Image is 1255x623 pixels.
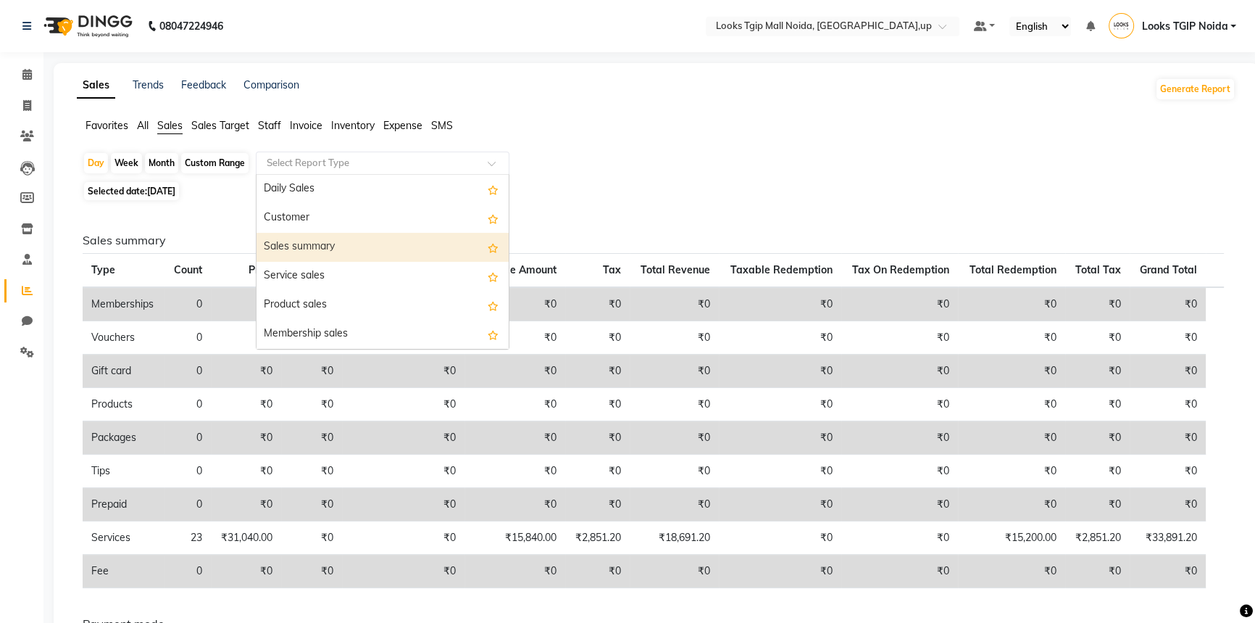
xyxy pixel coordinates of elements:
[958,355,1064,388] td: ₹0
[281,421,342,455] td: ₹0
[211,421,281,455] td: ₹0
[841,521,959,555] td: ₹0
[565,521,630,555] td: ₹2,851.20
[164,455,212,488] td: 0
[290,119,322,132] span: Invoice
[1130,421,1206,455] td: ₹0
[464,488,564,521] td: ₹0
[719,355,841,388] td: ₹0
[630,455,719,488] td: ₹0
[841,455,959,488] td: ₹0
[719,555,841,588] td: ₹0
[37,6,136,46] img: logo
[841,355,959,388] td: ₹0
[77,73,115,99] a: Sales
[1065,321,1130,355] td: ₹0
[281,388,342,421] td: ₹0
[147,186,175,197] span: [DATE]
[1065,421,1130,455] td: ₹0
[488,210,499,227] span: Add this report to Favorites List
[958,555,1064,588] td: ₹0
[243,78,299,91] a: Comparison
[83,521,164,555] td: Services
[342,421,464,455] td: ₹0
[852,263,949,276] span: Tax On Redemption
[1130,355,1206,388] td: ₹0
[1065,555,1130,588] td: ₹0
[211,355,281,388] td: ₹0
[164,488,212,521] td: 0
[83,355,164,388] td: Gift card
[488,326,499,343] span: Add this report to Favorites List
[137,119,149,132] span: All
[257,291,509,320] div: Product sales
[164,388,212,421] td: 0
[83,421,164,455] td: Packages
[281,555,342,588] td: ₹0
[841,488,959,521] td: ₹0
[211,455,281,488] td: ₹0
[464,421,564,455] td: ₹0
[383,119,422,132] span: Expense
[719,455,841,488] td: ₹0
[958,521,1064,555] td: ₹15,200.00
[157,119,183,132] span: Sales
[164,287,212,321] td: 0
[145,153,178,173] div: Month
[641,263,710,276] span: Total Revenue
[181,153,249,173] div: Custom Range
[83,321,164,355] td: Vouchers
[565,488,630,521] td: ₹0
[181,78,226,91] a: Feedback
[488,297,499,314] span: Add this report to Favorites List
[565,455,630,488] td: ₹0
[257,233,509,262] div: Sales summary
[331,119,375,132] span: Inventory
[281,355,342,388] td: ₹0
[342,521,464,555] td: ₹0
[970,263,1056,276] span: Total Redemption
[719,488,841,521] td: ₹0
[164,321,212,355] td: 0
[342,488,464,521] td: ₹0
[1065,388,1130,421] td: ₹0
[1130,388,1206,421] td: ₹0
[1130,321,1206,355] td: ₹0
[281,455,342,488] td: ₹0
[164,355,212,388] td: 0
[342,388,464,421] td: ₹0
[464,555,564,588] td: ₹0
[603,263,621,276] span: Tax
[211,488,281,521] td: ₹0
[1140,263,1197,276] span: Grand Total
[488,181,499,198] span: Add this report to Favorites List
[488,268,499,285] span: Add this report to Favorites List
[86,119,128,132] span: Favorites
[719,521,841,555] td: ₹0
[133,78,164,91] a: Trends
[488,239,499,256] span: Add this report to Favorites List
[464,287,564,321] td: ₹0
[342,355,464,388] td: ₹0
[464,355,564,388] td: ₹0
[83,234,1224,247] h6: Sales summary
[431,119,453,132] span: SMS
[83,287,164,321] td: Memberships
[164,521,212,555] td: 23
[630,388,719,421] td: ₹0
[281,488,342,521] td: ₹0
[565,555,630,588] td: ₹0
[83,388,164,421] td: Products
[958,455,1064,488] td: ₹0
[958,287,1064,321] td: ₹0
[258,119,281,132] span: Staff
[464,521,564,555] td: ₹15,840.00
[211,521,281,555] td: ₹31,040.00
[257,262,509,291] div: Service sales
[958,488,1064,521] td: ₹0
[83,555,164,588] td: Fee
[164,421,212,455] td: 0
[257,204,509,233] div: Customer
[841,421,959,455] td: ₹0
[958,321,1064,355] td: ₹0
